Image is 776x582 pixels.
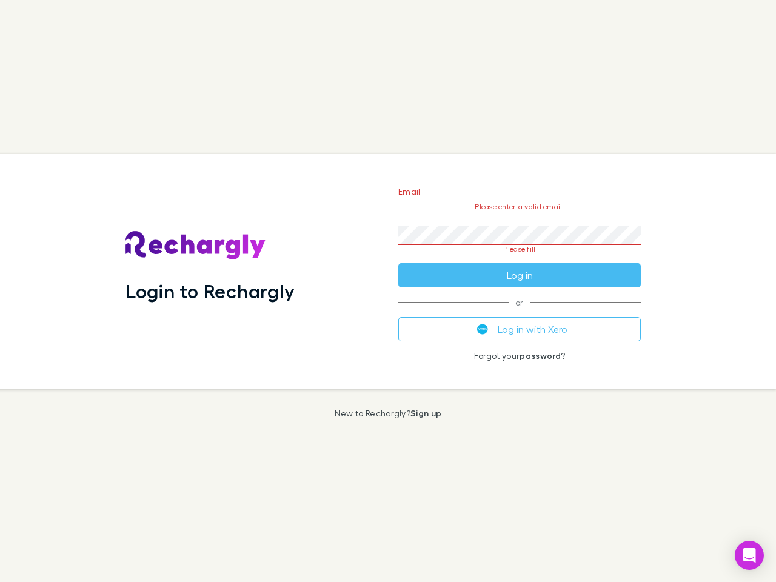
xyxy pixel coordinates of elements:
p: Forgot your ? [398,351,641,361]
div: Open Intercom Messenger [735,541,764,570]
a: password [520,350,561,361]
h1: Login to Rechargly [125,279,295,303]
p: New to Rechargly? [335,409,442,418]
a: Sign up [410,408,441,418]
button: Log in [398,263,641,287]
img: Rechargly's Logo [125,231,266,260]
span: or [398,302,641,303]
img: Xero's logo [477,324,488,335]
p: Please fill [398,245,641,253]
p: Please enter a valid email. [398,202,641,211]
button: Log in with Xero [398,317,641,341]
